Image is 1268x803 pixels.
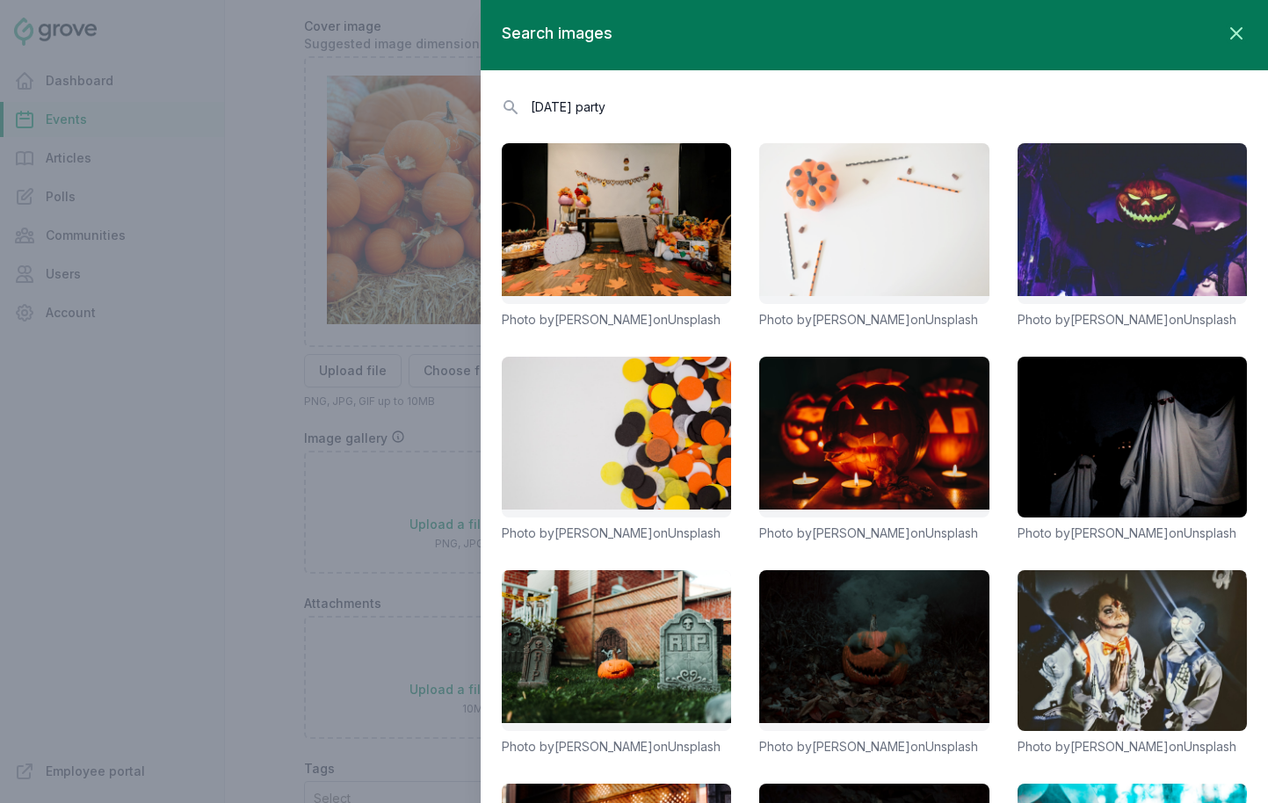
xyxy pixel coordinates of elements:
[759,311,989,329] p: Photo by on
[1070,739,1169,754] a: [PERSON_NAME]
[1184,312,1236,327] a: Unsplash
[925,525,978,540] a: Unsplash
[502,311,731,329] p: Photo by on
[502,91,1247,122] input: Search for images by keyword
[925,312,978,327] a: Unsplash
[812,312,910,327] a: [PERSON_NAME]
[1070,312,1169,327] a: [PERSON_NAME]
[554,739,653,754] a: [PERSON_NAME]
[668,739,721,754] a: Unsplash
[668,312,721,327] a: Unsplash
[925,739,978,754] a: Unsplash
[554,525,653,540] a: [PERSON_NAME]
[1018,311,1247,329] p: Photo by on
[759,524,989,542] p: Photo by on
[1018,738,1247,756] p: Photo by on
[1070,525,1169,540] a: [PERSON_NAME]
[668,525,721,540] a: Unsplash
[1184,739,1236,754] a: Unsplash
[812,525,910,540] a: [PERSON_NAME]
[502,524,731,542] p: Photo by on
[502,738,731,756] p: Photo by on
[554,312,653,327] a: [PERSON_NAME]
[1184,525,1236,540] a: Unsplash
[1018,524,1247,542] p: Photo by on
[812,739,910,754] a: [PERSON_NAME]
[502,21,612,46] h2: Search images
[759,738,989,756] p: Photo by on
